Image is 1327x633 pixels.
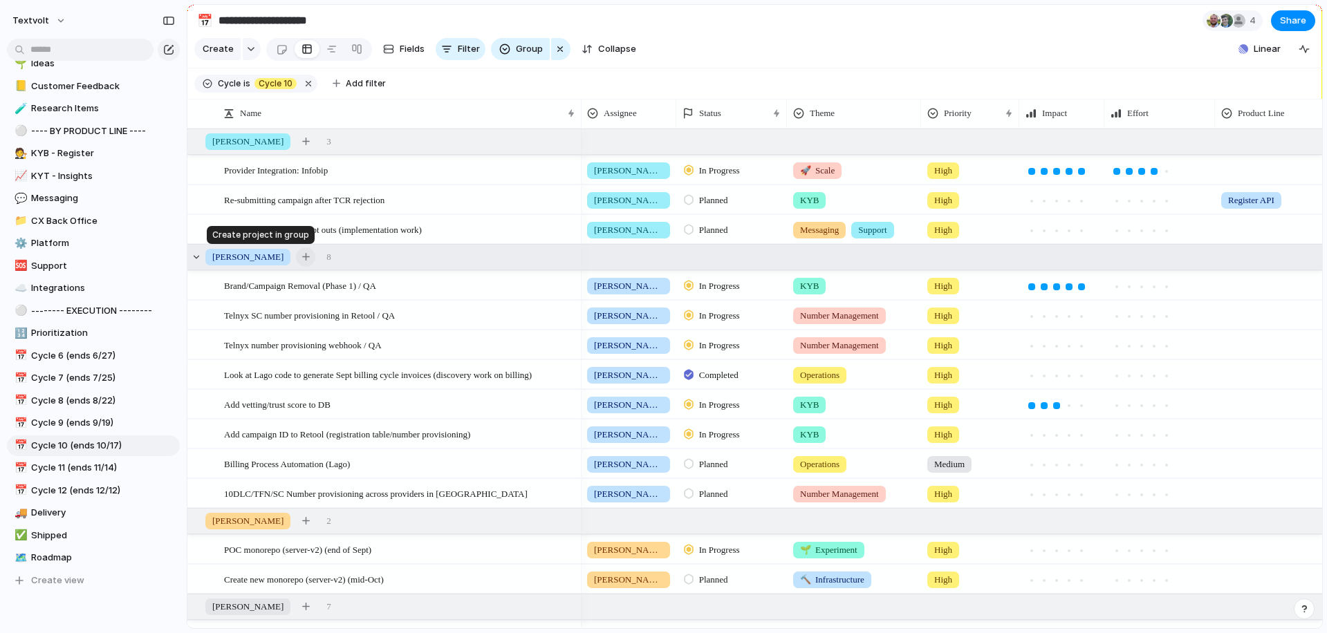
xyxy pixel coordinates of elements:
[15,168,24,184] div: 📈
[699,487,728,501] span: Planned
[604,106,637,120] span: Assignee
[934,223,952,237] span: High
[7,256,180,276] a: 🆘Support
[203,42,234,56] span: Create
[7,188,180,209] a: 💬Messaging
[7,166,180,187] div: 📈KYT - Insights
[224,541,371,557] span: POC monorepo (server-v2) (end of Sept)
[12,191,26,205] button: 💬
[31,461,175,475] span: Cycle 11 (ends 11/14)
[15,348,24,363] div: 📅
[346,77,386,90] span: Add filter
[7,233,180,254] a: ⚙️Platform
[594,339,663,352] span: [PERSON_NAME]
[576,38,642,60] button: Collapse
[594,487,663,501] span: [PERSON_NAME]
[259,77,293,90] span: Cycle 10
[699,164,740,178] span: In Progress
[326,600,331,614] span: 7
[594,164,663,178] span: [PERSON_NAME]
[12,416,26,430] button: 📅
[800,309,879,323] span: Number Management
[224,221,422,237] span: Digital Notion remove opt outs (implementation work)
[934,543,952,557] span: High
[31,57,175,70] span: Ideas
[15,460,24,476] div: 📅
[31,506,175,520] span: Delivery
[212,135,284,149] span: [PERSON_NAME]
[598,42,636,56] span: Collapse
[934,279,952,293] span: High
[15,393,24,408] div: 📅
[594,428,663,442] span: [PERSON_NAME]
[12,371,26,385] button: 📅
[800,279,819,293] span: KYB
[1271,10,1315,31] button: Share
[594,193,663,207] span: [PERSON_NAME]
[31,304,175,318] span: -------- EXECUTION --------
[7,480,180,501] a: 📅Cycle 12 (ends 12/12)
[800,543,857,557] span: Experiment
[224,277,376,293] span: Brand/Campaign Removal (Phase 1) / QA
[699,398,740,412] span: In Progress
[241,76,253,91] button: is
[7,301,180,321] a: ⚪-------- EXECUTION --------
[1254,42,1281,56] span: Linear
[699,457,728,471] span: Planned
[800,193,819,207] span: KYB
[31,349,175,363] span: Cycle 6 (ends 6/27)
[699,309,740,323] span: In Progress
[7,76,180,97] div: 📒Customer Feedback
[12,79,26,93] button: 📒
[12,102,26,115] button: 🧪
[800,457,839,471] span: Operations
[15,325,24,341] div: 🔢
[7,143,180,164] div: 🧑‍⚖️KYB - Register
[240,106,261,120] span: Name
[12,326,26,340] button: 🔢
[7,435,180,456] a: 📅Cycle 10 (ends 10/17)
[31,416,175,430] span: Cycle 9 (ends 9/19)
[12,259,26,273] button: 🆘
[858,223,887,237] span: Support
[1233,39,1286,59] button: Linear
[944,106,972,120] span: Priority
[252,76,299,91] button: Cycle 10
[810,106,835,120] span: Theme
[7,390,180,411] a: 📅Cycle 8 (ends 8/22)
[516,42,543,56] span: Group
[7,502,180,523] div: 🚚Delivery
[934,339,952,352] span: High
[12,506,26,520] button: 🚚
[400,42,425,56] span: Fields
[7,525,180,546] a: ✅Shipped
[15,191,24,207] div: 💬
[224,162,328,178] span: Provider Integration: Infobip
[800,428,819,442] span: KYB
[197,11,212,30] div: 📅
[12,147,26,160] button: 🧑‍⚖️
[699,543,740,557] span: In Progress
[800,574,811,585] span: 🔨
[224,455,350,471] span: Billing Process Automation (Lago)
[7,278,180,299] a: ☁️Integrations
[12,529,26,542] button: ✅
[7,346,180,366] a: 📅Cycle 6 (ends 6/27)
[934,193,952,207] span: High
[699,428,740,442] span: In Progress
[800,398,819,412] span: KYB
[31,439,175,453] span: Cycle 10 (ends 10/17)
[12,484,26,498] button: 📅
[12,349,26,363] button: 📅
[934,368,952,382] span: High
[594,543,663,557] span: [PERSON_NAME]
[800,573,864,587] span: Infrastructure
[458,42,480,56] span: Filter
[224,396,331,412] span: Add vetting/trust score to DB
[378,38,430,60] button: Fields
[15,123,24,139] div: ⚪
